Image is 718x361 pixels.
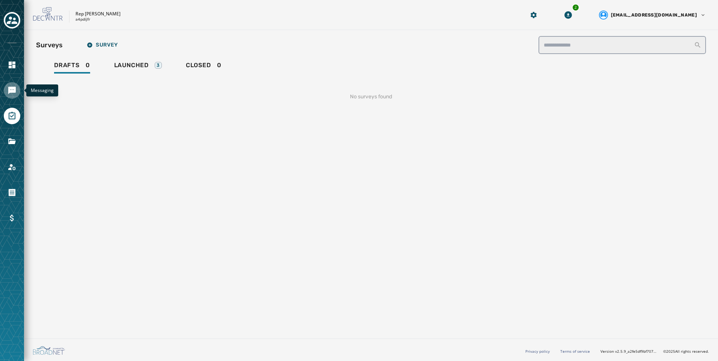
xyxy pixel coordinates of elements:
[75,17,90,23] p: a4pdijfr
[4,210,20,226] a: Navigate to Billing
[6,6,245,14] body: Rich Text Area
[108,58,168,75] a: Launched3
[600,349,657,354] span: Version
[560,349,590,354] a: Terms of service
[186,62,211,69] span: Closed
[4,82,20,99] a: Navigate to Messaging
[611,12,697,18] span: [EMAIL_ADDRESS][DOMAIN_NAME]
[4,12,20,29] button: Toggle account select drawer
[4,159,20,175] a: Navigate to Account
[525,349,550,354] a: Privacy policy
[54,62,80,69] span: Drafts
[26,84,58,96] div: Messaging
[4,133,20,150] a: Navigate to Files
[572,4,579,11] div: 2
[186,62,222,74] div: 0
[4,108,20,124] a: Navigate to Surveys
[114,62,149,69] span: Launched
[87,42,118,48] span: Survey
[36,81,706,113] div: No surveys found
[54,62,90,74] div: 0
[561,8,575,22] button: Download Menu
[81,38,124,53] button: Survey
[36,40,63,50] h2: Surveys
[180,58,228,75] a: Closed0
[663,349,709,354] span: © 2025 All rights reserved.
[615,349,657,354] span: v2.5.9_a2fe5df9bf7071e1522954d516a80c78c649093f
[527,8,540,22] button: Manage global settings
[155,62,162,69] div: 3
[48,58,96,75] a: Drafts0
[75,11,121,17] p: Rep [PERSON_NAME]
[4,184,20,201] a: Navigate to Orders
[596,8,709,23] button: User settings
[4,57,20,73] a: Navigate to Home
